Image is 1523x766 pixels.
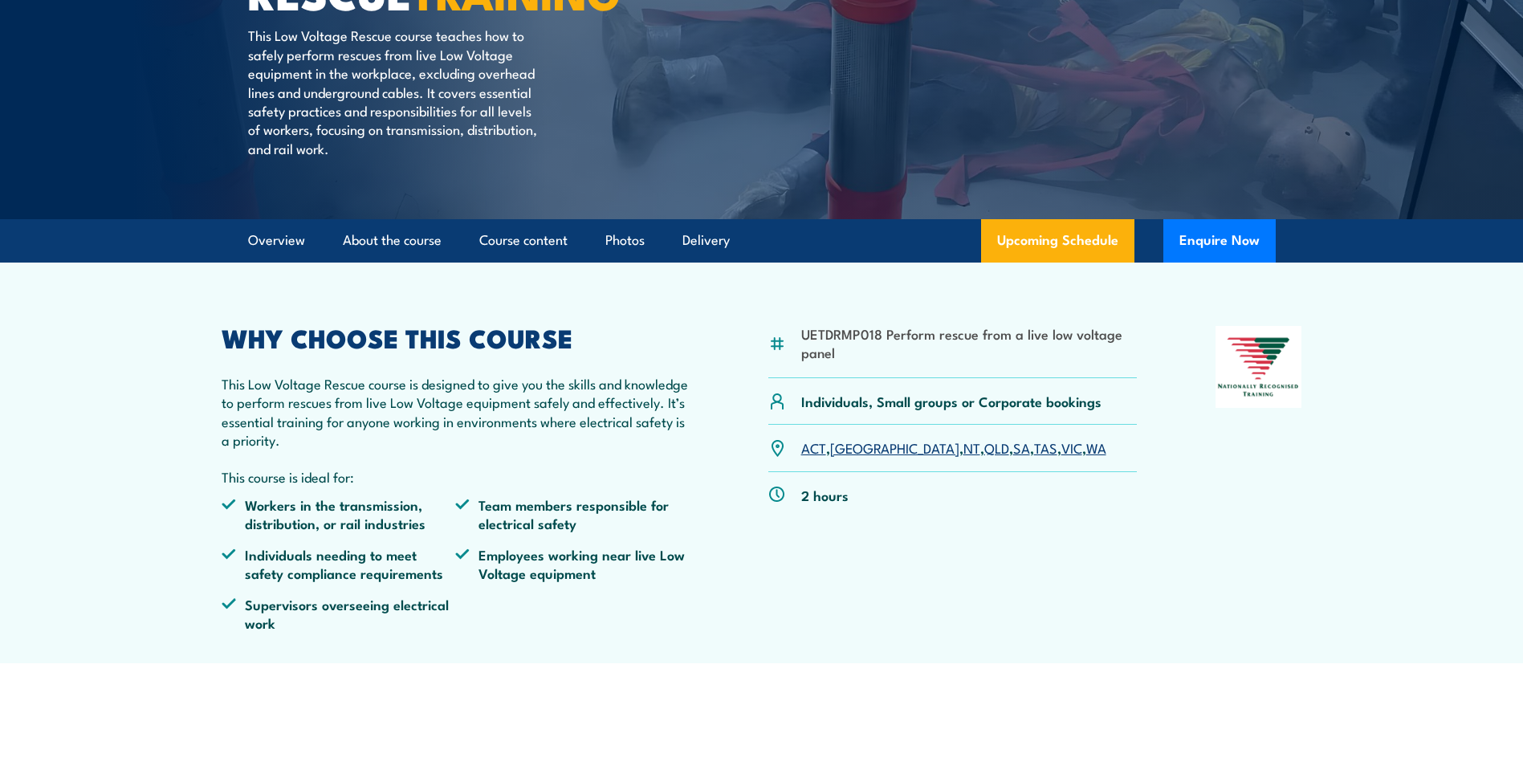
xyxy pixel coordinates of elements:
[248,26,541,157] p: This Low Voltage Rescue course teaches how to safely perform rescues from live Low Voltage equipm...
[830,438,959,457] a: [GEOGRAPHIC_DATA]
[1216,326,1302,408] img: Nationally Recognised Training logo.
[1086,438,1106,457] a: WA
[222,495,456,533] li: Workers in the transmission, distribution, or rail industries
[682,219,730,262] a: Delivery
[222,326,690,348] h2: WHY CHOOSE THIS COURSE
[981,219,1134,263] a: Upcoming Schedule
[605,219,645,262] a: Photos
[1013,438,1030,457] a: SA
[1061,438,1082,457] a: VIC
[479,219,568,262] a: Course content
[343,219,442,262] a: About the course
[455,495,690,533] li: Team members responsible for electrical safety
[801,438,826,457] a: ACT
[963,438,980,457] a: NT
[222,545,456,583] li: Individuals needing to meet safety compliance requirements
[1163,219,1276,263] button: Enquire Now
[222,374,690,450] p: This Low Voltage Rescue course is designed to give you the skills and knowledge to perform rescue...
[984,438,1009,457] a: QLD
[801,438,1106,457] p: , , , , , , ,
[248,219,305,262] a: Overview
[222,467,690,486] p: This course is ideal for:
[801,392,1102,410] p: Individuals, Small groups or Corporate bookings
[1034,438,1057,457] a: TAS
[801,486,849,504] p: 2 hours
[222,595,456,633] li: Supervisors overseeing electrical work
[455,545,690,583] li: Employees working near live Low Voltage equipment
[801,324,1138,362] li: UETDRMP018 Perform rescue from a live low voltage panel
